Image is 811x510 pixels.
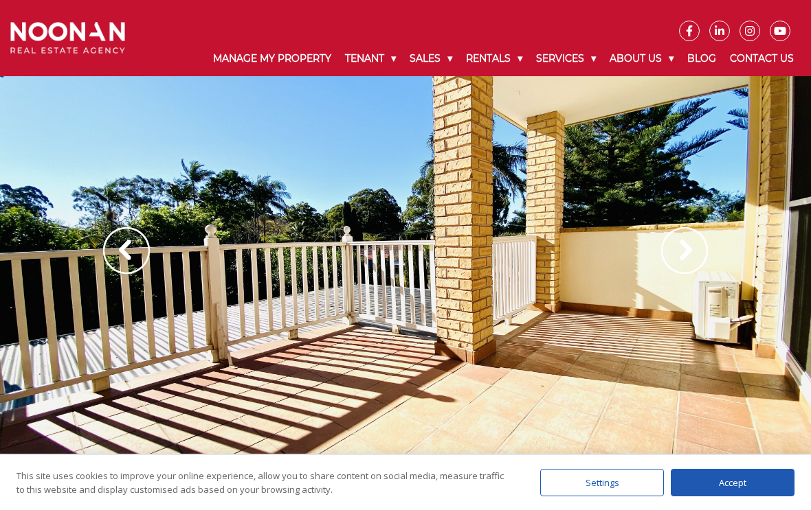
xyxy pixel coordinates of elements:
img: Noonan Real Estate Agency [10,22,125,54]
a: Contact Us [723,41,801,76]
div: This site uses cookies to improve your online experience, allow you to share content on social me... [16,469,513,496]
a: Blog [680,41,723,76]
a: Services [529,41,603,76]
a: Tenant [338,41,403,76]
a: About Us [603,41,680,76]
div: Accept [671,469,795,496]
a: Rentals [459,41,529,76]
a: Manage My Property [206,41,338,76]
div: Settings [540,469,664,496]
img: Arrow slider [661,227,708,274]
img: Arrow slider [103,227,150,274]
a: Sales [403,41,459,76]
